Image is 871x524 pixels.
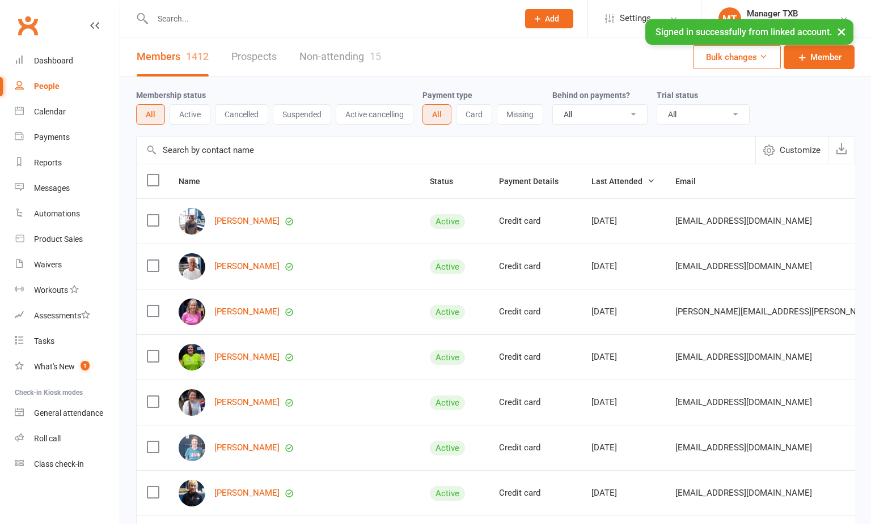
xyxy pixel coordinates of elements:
span: Settings [620,6,651,31]
div: [US_STATE]-Badminton [747,19,828,29]
div: Credit card [499,488,571,498]
div: Workouts [34,286,68,295]
div: Credit card [499,262,571,271]
button: Suspended [273,104,331,125]
div: Credit card [499,307,571,317]
div: Roll call [34,434,61,443]
div: Credit card [499,398,571,407]
a: Messages [15,176,120,201]
div: [DATE] [591,352,655,362]
a: [PERSON_NAME] [214,352,280,362]
div: Payments [34,133,70,142]
div: Active [430,305,465,319]
div: [DATE] [591,443,655,453]
button: Active [170,104,210,125]
a: [PERSON_NAME] [214,262,280,271]
label: Payment type [422,91,472,100]
div: Credit card [499,443,571,453]
a: People [15,74,120,99]
button: Payment Details [499,174,571,188]
span: [EMAIL_ADDRESS][DOMAIN_NAME] [675,346,812,368]
div: Credit card [499,216,571,226]
a: Non-attending15 [299,37,381,76]
button: Missing [497,104,543,125]
label: Behind on payments? [552,91,630,100]
div: Messages [34,184,70,193]
div: Dashboard [34,56,73,65]
a: Reports [15,150,120,176]
a: Roll call [15,426,120,451]
div: Active [430,395,465,410]
div: Tasks [34,336,54,346]
span: [EMAIL_ADDRESS][DOMAIN_NAME] [675,255,812,277]
a: Class kiosk mode [15,451,120,477]
a: Member [784,45,855,69]
div: General attendance [34,408,103,418]
a: [PERSON_NAME] [214,488,280,498]
span: Status [430,177,466,186]
label: Trial status [657,91,698,100]
div: Active [430,486,465,501]
button: × [831,19,852,44]
button: Last Attended [591,174,655,188]
div: Calendar [34,107,66,116]
div: People [34,82,60,91]
div: [DATE] [591,307,655,317]
button: Add [525,9,573,28]
a: Dashboard [15,48,120,74]
span: [EMAIL_ADDRESS][DOMAIN_NAME] [675,482,812,504]
span: Payment Details [499,177,571,186]
div: Reports [34,158,62,167]
div: Active [430,441,465,455]
span: Customize [780,143,821,157]
button: All [422,104,451,125]
a: Calendar [15,99,120,125]
a: Members1412 [137,37,209,76]
a: Product Sales [15,227,120,252]
button: Active cancelling [336,104,413,125]
div: Manager TXB [747,8,828,19]
div: Automations [34,209,80,218]
a: [PERSON_NAME] [214,307,280,317]
a: Assessments [15,303,120,329]
span: Add [545,14,559,23]
button: Email [675,174,708,188]
div: MT [718,7,741,30]
span: [EMAIL_ADDRESS][DOMAIN_NAME] [675,391,812,413]
div: Waivers [34,260,62,269]
div: [DATE] [591,216,655,226]
div: Active [430,259,465,274]
div: Credit card [499,352,571,362]
a: General attendance kiosk mode [15,401,120,426]
div: What's New [34,362,75,371]
button: Card [456,104,492,125]
a: Waivers [15,252,120,278]
div: Active [430,350,465,365]
span: 1 [81,361,90,370]
span: Last Attended [591,177,655,186]
a: Clubworx [14,11,42,40]
span: Email [675,177,708,186]
span: [EMAIL_ADDRESS][DOMAIN_NAME] [675,437,812,458]
a: [PERSON_NAME] [214,398,280,407]
a: [PERSON_NAME] [214,443,280,453]
div: 1412 [186,50,209,62]
a: Automations [15,201,120,227]
div: Product Sales [34,235,83,244]
button: Bulk changes [693,45,781,69]
span: Name [179,177,213,186]
input: Search... [149,11,510,27]
div: Class check-in [34,459,84,468]
button: Status [430,174,466,188]
a: Tasks [15,329,120,354]
a: Payments [15,125,120,150]
div: Active [430,214,465,229]
span: Member [810,50,842,64]
div: [DATE] [591,262,655,271]
div: 15 [370,50,381,62]
a: [PERSON_NAME] [214,216,280,226]
span: Signed in successfully from linked account. [656,27,832,37]
span: [EMAIL_ADDRESS][DOMAIN_NAME] [675,210,812,232]
button: Name [179,174,213,188]
div: [DATE] [591,398,655,407]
